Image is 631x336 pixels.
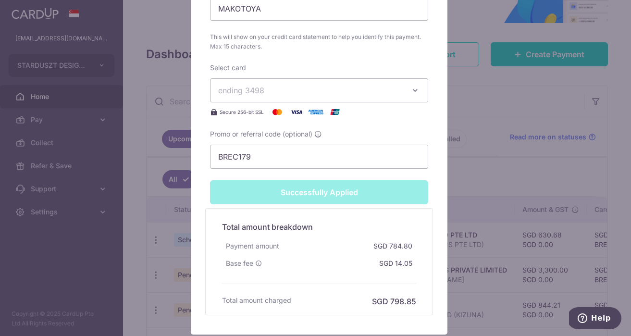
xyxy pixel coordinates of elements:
[222,296,291,305] h6: Total amount charged
[268,106,287,118] img: Mastercard
[287,106,306,118] img: Visa
[220,108,264,116] span: Secure 256-bit SSL
[306,106,325,118] img: American Express
[222,237,283,255] div: Payment amount
[210,129,312,139] span: Promo or referral code (optional)
[370,237,416,255] div: SGD 784.80
[222,221,416,233] h5: Total amount breakdown
[210,32,428,51] span: This will show on your credit card statement to help you identify this payment. Max 15 characters.
[325,106,345,118] img: UnionPay
[372,296,416,307] h6: SGD 798.85
[210,78,428,102] button: ending 3498
[218,86,264,95] span: ending 3498
[375,255,416,272] div: SGD 14.05
[569,307,621,331] iframe: Opens a widget where you can find more information
[210,63,246,73] label: Select card
[226,259,253,268] span: Base fee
